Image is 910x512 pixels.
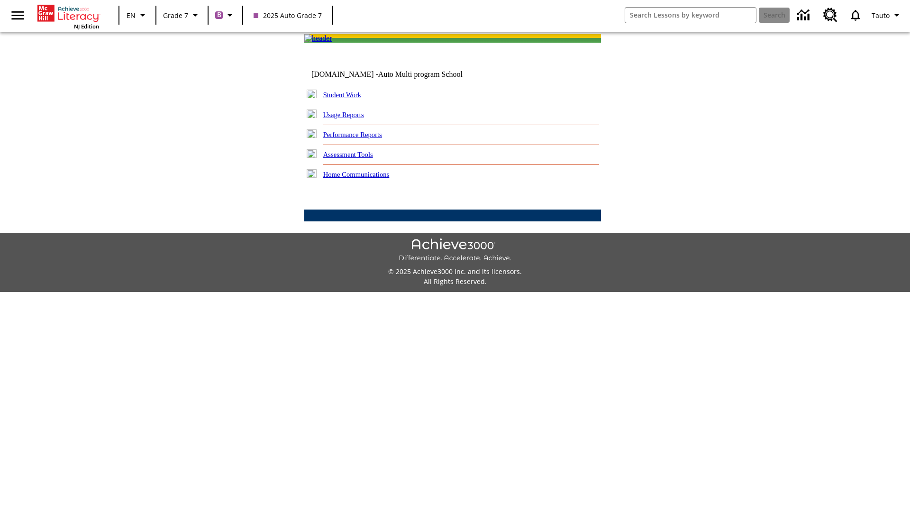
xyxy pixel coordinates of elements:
a: Notifications [843,3,868,27]
img: plus.gif [307,110,317,118]
button: Language: EN, Select a language [122,7,153,24]
div: Home [37,3,99,30]
a: Home Communications [323,171,390,178]
img: header [304,34,332,43]
td: [DOMAIN_NAME] - [311,70,486,79]
button: Profile/Settings [868,7,906,24]
span: Grade 7 [163,10,188,20]
a: Data Center [792,2,818,28]
button: Open side menu [4,1,32,29]
span: 2025 Auto Grade 7 [254,10,322,20]
span: Tauto [872,10,890,20]
a: Usage Reports [323,111,364,119]
a: Performance Reports [323,131,382,138]
img: plus.gif [307,90,317,98]
a: Assessment Tools [323,151,373,158]
button: Boost Class color is purple. Change class color [211,7,239,24]
img: plus.gif [307,149,317,158]
img: plus.gif [307,129,317,138]
img: plus.gif [307,169,317,178]
button: Grade: Grade 7, Select a grade [159,7,205,24]
span: NJ Edition [74,23,99,30]
nobr: Auto Multi program School [378,70,463,78]
a: Resource Center, Will open in new tab [818,2,843,28]
span: B [217,9,221,21]
input: search field [625,8,756,23]
img: Achieve3000 Differentiate Accelerate Achieve [399,238,511,263]
span: EN [127,10,136,20]
a: Student Work [323,91,361,99]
